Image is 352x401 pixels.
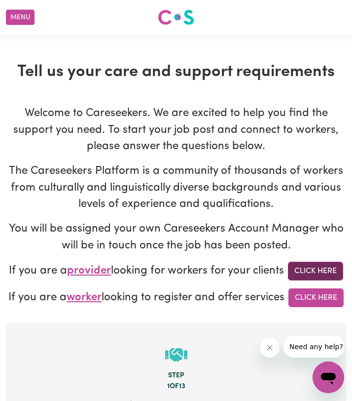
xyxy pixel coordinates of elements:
[6,105,346,155] p: Welcome to Careseekers. We are excited to help you find the support you need. To start your job p...
[6,288,346,307] p: If you are a looking to register and offer services
[67,265,111,277] span: provider
[22,370,330,381] div: Step
[22,381,330,392] div: 1 of 13
[288,262,343,281] a: Click Here
[6,10,35,25] button: Menu
[158,6,194,29] a: Careseekers logo
[288,288,344,307] a: Click Here
[313,361,344,393] iframe: Button to launch messaging window
[283,336,344,358] iframe: Message from company
[67,292,102,303] span: worker
[6,262,346,281] p: If you are a looking for workers for your clients
[6,62,346,81] h1: Tell us your care and support requirements
[6,163,346,213] p: The Careseekers Platform is a community of thousands of workers from culturally and linguisticall...
[260,338,280,358] iframe: Close message
[6,221,346,254] p: You will be assigned your own Careseekers Account Manager who will be in touch once the job has b...
[158,8,194,26] img: Careseekers logo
